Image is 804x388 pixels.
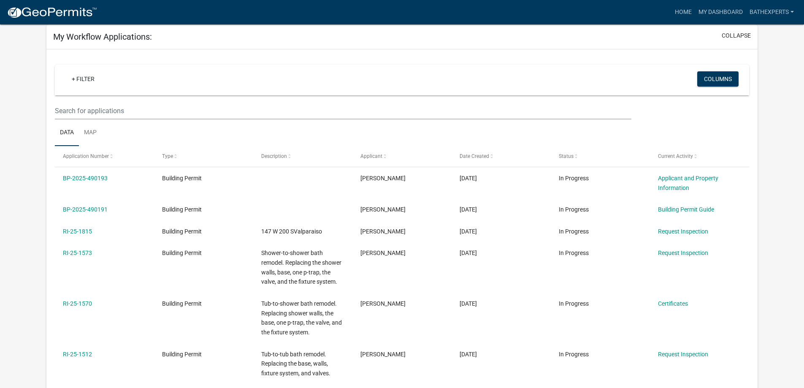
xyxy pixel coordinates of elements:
[722,31,751,40] button: collapse
[658,175,718,191] a: Applicant and Property Information
[559,300,589,307] span: In Progress
[695,4,746,20] a: My Dashboard
[559,175,589,182] span: In Progress
[63,206,108,213] a: BP-2025-490191
[261,300,342,336] span: Tub-to-shower bath remodel. Replacing shower walls, the base, one p-trap, the valve, and the fixt...
[559,351,589,358] span: In Progress
[658,153,693,159] span: Current Activity
[460,153,489,159] span: Date Created
[650,146,749,166] datatable-header-cell: Current Activity
[162,153,173,159] span: Type
[360,175,406,182] span: Curt Brown
[65,71,101,87] a: + Filter
[460,206,477,213] span: 10/09/2025
[261,250,341,285] span: Shower-to-shower bath remodel. Replacing the shower walls, base, one p-trap, the valve, and the f...
[360,300,406,307] span: Curt Brown
[162,175,202,182] span: Building Permit
[658,300,688,307] a: Certificates
[63,153,109,159] span: Application Number
[261,228,322,235] span: 147 W 200 SValparaiso
[452,146,551,166] datatable-header-cell: Date Created
[658,250,708,256] a: Request Inspection
[658,351,708,358] a: Request Inspection
[55,119,79,147] a: Data
[460,351,477,358] span: 08/14/2025
[79,119,102,147] a: Map
[261,153,287,159] span: Description
[162,300,202,307] span: Building Permit
[658,228,708,235] a: Request Inspection
[55,102,631,119] input: Search for applications
[697,71,739,87] button: Columns
[559,206,589,213] span: In Progress
[162,250,202,256] span: Building Permit
[162,206,202,213] span: Building Permit
[261,351,330,377] span: Tub-to-tub bath remodel. Replacing the base, walls, fixture system, and valves.
[559,228,589,235] span: In Progress
[671,4,695,20] a: Home
[253,146,352,166] datatable-header-cell: Description
[550,146,650,166] datatable-header-cell: Status
[360,351,406,358] span: Curt Brown
[63,300,92,307] a: RI-25-1570
[360,228,406,235] span: Curt Brown
[63,351,92,358] a: RI-25-1512
[746,4,797,20] a: BathExperts
[53,32,152,42] h5: My Workflow Applications:
[559,250,589,256] span: In Progress
[460,228,477,235] span: 09/17/2025
[352,146,452,166] datatable-header-cell: Applicant
[360,250,406,256] span: Curt Brown
[162,228,202,235] span: Building Permit
[360,153,382,159] span: Applicant
[658,206,714,213] a: Building Permit Guide
[460,175,477,182] span: 10/09/2025
[559,153,574,159] span: Status
[460,300,477,307] span: 08/21/2025
[63,250,92,256] a: RI-25-1573
[360,206,406,213] span: Curt Brown
[63,175,108,182] a: BP-2025-490193
[460,250,477,256] span: 08/21/2025
[63,228,92,235] a: RI-25-1815
[154,146,253,166] datatable-header-cell: Type
[55,146,154,166] datatable-header-cell: Application Number
[162,351,202,358] span: Building Permit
